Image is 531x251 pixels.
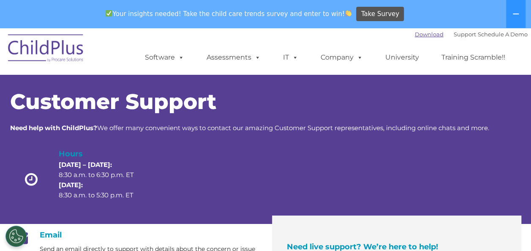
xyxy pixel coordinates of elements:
[377,49,428,66] a: University
[361,7,399,22] span: Take Survey
[10,89,216,115] span: Customer Support
[4,28,88,71] img: ChildPlus by Procare Solutions
[433,49,514,66] a: Training Scramble!!
[10,124,97,132] strong: Need help with ChildPlus?
[10,230,259,240] h4: Email
[10,124,489,132] span: We offer many convenient ways to contact our amazing Customer Support representatives, including ...
[198,49,269,66] a: Assessments
[106,10,112,16] img: ✅
[102,5,355,22] span: Your insights needed! Take the child care trends survey and enter to win!
[345,10,351,16] img: 👏
[312,49,371,66] a: Company
[59,161,112,169] strong: [DATE] – [DATE]:
[5,226,27,247] button: Cookies Settings
[478,31,528,38] a: Schedule A Demo
[454,31,476,38] a: Support
[415,31,528,38] font: |
[59,160,148,200] p: 8:30 a.m. to 6:30 p.m. ET 8:30 a.m. to 5:30 p.m. ET
[415,31,444,38] a: Download
[275,49,307,66] a: IT
[356,7,404,22] a: Take Survey
[136,49,193,66] a: Software
[59,181,83,189] strong: [DATE]:
[59,148,148,160] h4: Hours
